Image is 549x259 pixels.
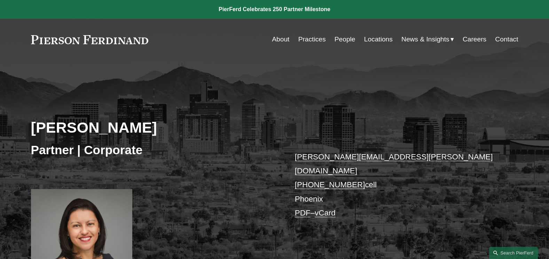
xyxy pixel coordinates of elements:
[272,33,289,46] a: About
[495,33,518,46] a: Contact
[295,150,498,220] p: cell Phoenix –
[401,33,454,46] a: folder dropdown
[295,209,311,217] a: PDF
[489,247,538,259] a: Search this site
[295,152,493,175] a: [PERSON_NAME][EMAIL_ADDRESS][PERSON_NAME][DOMAIN_NAME]
[364,33,393,46] a: Locations
[298,33,326,46] a: Practices
[335,33,355,46] a: People
[463,33,486,46] a: Careers
[295,180,365,189] a: [PHONE_NUMBER]
[315,209,336,217] a: vCard
[31,142,275,158] h3: Partner | Corporate
[401,33,449,46] span: News & Insights
[31,118,275,136] h2: [PERSON_NAME]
